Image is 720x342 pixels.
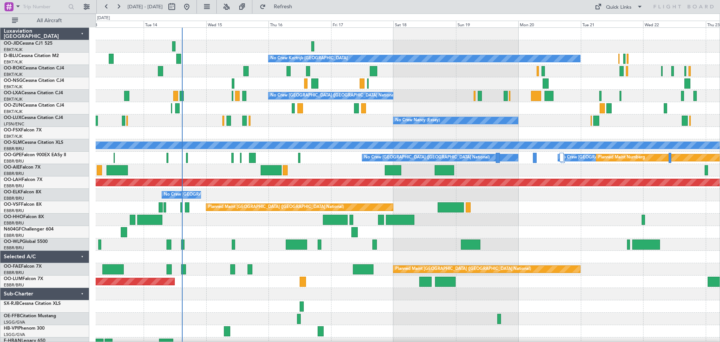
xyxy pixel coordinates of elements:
a: EBKT/KJK [4,47,22,53]
div: No Crew Nancy (Essey) [395,115,440,126]
a: OO-NSGCessna Citation CJ4 [4,78,64,83]
span: OO-ZUN [4,103,22,108]
a: SX-RJBCessna Citation XLS [4,301,61,306]
a: D-IBLUCessna Citation M2 [4,54,59,58]
div: No Crew Kortrijk-[GEOGRAPHIC_DATA] [270,53,348,64]
a: OO-LUMFalcon 7X [4,277,43,281]
span: OO-ELK [4,190,21,194]
span: OO-FAE [4,264,21,269]
div: Sat 18 [393,21,456,27]
a: OO-ROKCessna Citation CJ4 [4,66,64,71]
div: Wed 15 [206,21,268,27]
div: Quick Links [606,4,631,11]
div: Mon 20 [518,21,580,27]
div: Tue 21 [581,21,643,27]
a: EBKT/KJK [4,134,22,139]
span: [DATE] - [DATE] [127,3,163,10]
a: OE-FFBCitation Mustang [4,314,56,318]
a: OO-AIEFalcon 7X [4,165,40,170]
div: Mon 13 [81,21,144,27]
a: OO-LXACessna Citation CJ4 [4,91,63,95]
a: N604GFChallenger 604 [4,227,54,232]
a: EBBR/BRU [4,245,24,251]
span: OO-GPE [4,153,21,157]
span: N604GF [4,227,21,232]
span: OO-NSG [4,78,22,83]
a: EBKT/KJK [4,109,22,115]
a: OO-FSXFalcon 7X [4,128,42,133]
div: Sun 19 [456,21,518,27]
a: OO-WLPGlobal 5500 [4,240,48,244]
div: Planned Maint [GEOGRAPHIC_DATA] ([GEOGRAPHIC_DATA] National) [208,202,344,213]
div: Tue 14 [144,21,206,27]
button: All Aircraft [8,15,81,27]
span: OO-LUX [4,116,21,120]
a: OO-HHOFalcon 8X [4,215,44,219]
a: EBBR/BRU [4,208,24,214]
input: Trip Number [23,1,66,12]
a: HB-VPIPhenom 300 [4,326,45,331]
div: [DATE] [97,15,110,21]
a: EBBR/BRU [4,171,24,176]
a: OO-FAEFalcon 7X [4,264,42,269]
div: No Crew [GEOGRAPHIC_DATA] ([GEOGRAPHIC_DATA] National) [270,90,396,101]
a: EBBR/BRU [4,158,24,164]
a: EBBR/BRU [4,146,24,152]
div: Planned Maint Nurnberg [598,152,645,163]
a: OO-LUXCessna Citation CJ4 [4,116,63,120]
span: OO-LUM [4,277,22,281]
a: EBKT/KJK [4,59,22,65]
a: LFSN/ENC [4,121,24,127]
a: OO-JIDCessna CJ1 525 [4,41,52,46]
span: HB-VPI [4,326,18,331]
div: Thu 16 [268,21,331,27]
span: SX-RJB [4,301,19,306]
div: Wed 22 [643,21,705,27]
div: Fri 17 [331,21,393,27]
span: Refresh [267,4,299,9]
button: Quick Links [591,1,646,13]
a: OO-LAHFalcon 7X [4,178,42,182]
a: EBBR/BRU [4,282,24,288]
button: Refresh [256,1,301,13]
a: EBBR/BRU [4,183,24,189]
a: OO-GPEFalcon 900EX EASy II [4,153,66,157]
span: OO-FSX [4,128,21,133]
span: OO-SLM [4,140,22,145]
div: No Crew [GEOGRAPHIC_DATA] ([GEOGRAPHIC_DATA] National) [364,152,490,163]
span: OO-ROK [4,66,22,71]
a: EBBR/BRU [4,196,24,201]
span: OO-VSF [4,202,21,207]
a: OO-ELKFalcon 8X [4,190,41,194]
div: No Crew [GEOGRAPHIC_DATA] ([GEOGRAPHIC_DATA] National) [164,189,289,200]
a: LSGG/GVA [4,319,25,325]
span: All Aircraft [19,18,79,23]
a: EBKT/KJK [4,72,22,77]
div: Planned Maint [GEOGRAPHIC_DATA] ([GEOGRAPHIC_DATA] National) [395,264,531,275]
span: OO-LXA [4,91,21,95]
span: OO-AIE [4,165,20,170]
a: EBBR/BRU [4,220,24,226]
a: LSGG/GVA [4,332,25,337]
a: EBKT/KJK [4,96,22,102]
span: OO-JID [4,41,19,46]
span: D-IBLU [4,54,18,58]
a: EBBR/BRU [4,233,24,238]
a: OO-VSFFalcon 8X [4,202,42,207]
a: EBBR/BRU [4,270,24,276]
a: EBKT/KJK [4,84,22,90]
a: OO-SLMCessna Citation XLS [4,140,63,145]
a: OO-ZUNCessna Citation CJ4 [4,103,64,108]
span: OE-FFB [4,314,20,318]
span: OO-HHO [4,215,23,219]
span: OO-WLP [4,240,22,244]
span: OO-LAH [4,178,22,182]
